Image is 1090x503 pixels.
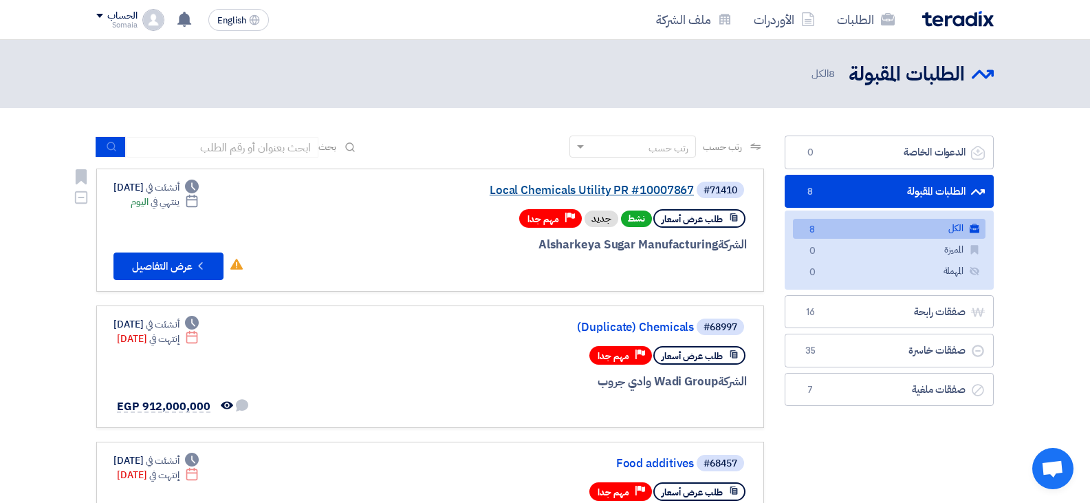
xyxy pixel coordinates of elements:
div: دردشة مفتوحة [1032,448,1073,489]
span: الشركة [718,236,748,253]
span: مهم جدا [598,350,629,363]
a: الكل [793,219,985,239]
span: 8 [802,185,818,199]
div: [DATE] [117,332,199,346]
span: ينتهي في [151,195,179,209]
a: المهملة [793,261,985,281]
div: [DATE] [113,453,199,468]
div: Alsharkeya Sugar Manufacturing [416,236,747,254]
span: إنتهت في [149,468,179,482]
span: نشط [621,211,652,227]
span: 35 [802,344,818,358]
span: أنشئت في [146,180,179,195]
button: عرض التفاصيل [113,253,224,280]
span: English [217,16,246,25]
div: #71410 [704,186,737,195]
div: رتب حسب [648,141,688,156]
div: اليوم [131,195,199,209]
span: بحث [318,140,336,154]
a: ملف الشركة [645,3,743,36]
span: 16 [802,306,818,319]
img: Teradix logo [922,11,994,27]
div: Wadi Group وادي جروب [416,373,747,391]
span: 0 [804,266,820,280]
a: الطلبات المقبولة8 [785,175,994,208]
span: 7 [802,383,818,397]
span: مهم جدا [598,486,629,499]
div: [DATE] [113,180,199,195]
span: رتب حسب [703,140,742,154]
a: الأوردرات [743,3,826,36]
a: Local Chemicals Utility PR #10007867 [419,184,694,197]
a: الدعوات الخاصة0 [785,136,994,169]
span: أنشئت في [146,453,179,468]
a: صفقات خاسرة35 [785,334,994,367]
h2: الطلبات المقبولة [849,61,965,88]
span: 8 [829,66,835,81]
span: طلب عرض أسعار [662,350,723,363]
span: إنتهت في [149,332,179,346]
span: أنشئت في [146,317,179,332]
div: جديد [585,211,618,227]
a: صفقات ملغية7 [785,373,994,407]
span: الكل [811,66,838,82]
span: 0 [802,146,818,160]
div: Somaia [96,21,137,29]
div: [DATE] [113,317,199,332]
span: طلب عرض أسعار [662,486,723,499]
a: Food additives [419,458,694,470]
span: طلب عرض أسعار [662,213,723,226]
a: (Duplicate) Chemicals [419,321,694,334]
input: ابحث بعنوان أو رقم الطلب [126,137,318,158]
span: 0 [804,244,820,259]
span: 8 [804,223,820,237]
div: #68457 [704,459,737,469]
div: الحساب [107,10,137,22]
span: EGP 912,000,000 [117,398,210,415]
button: English [208,9,269,31]
span: مهم جدا [527,213,559,226]
a: صفقات رابحة16 [785,295,994,329]
a: المميزة [793,240,985,260]
img: profile_test.png [142,9,164,31]
span: الشركة [718,373,748,390]
div: #68997 [704,323,737,332]
a: الطلبات [826,3,906,36]
div: [DATE] [117,468,199,482]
